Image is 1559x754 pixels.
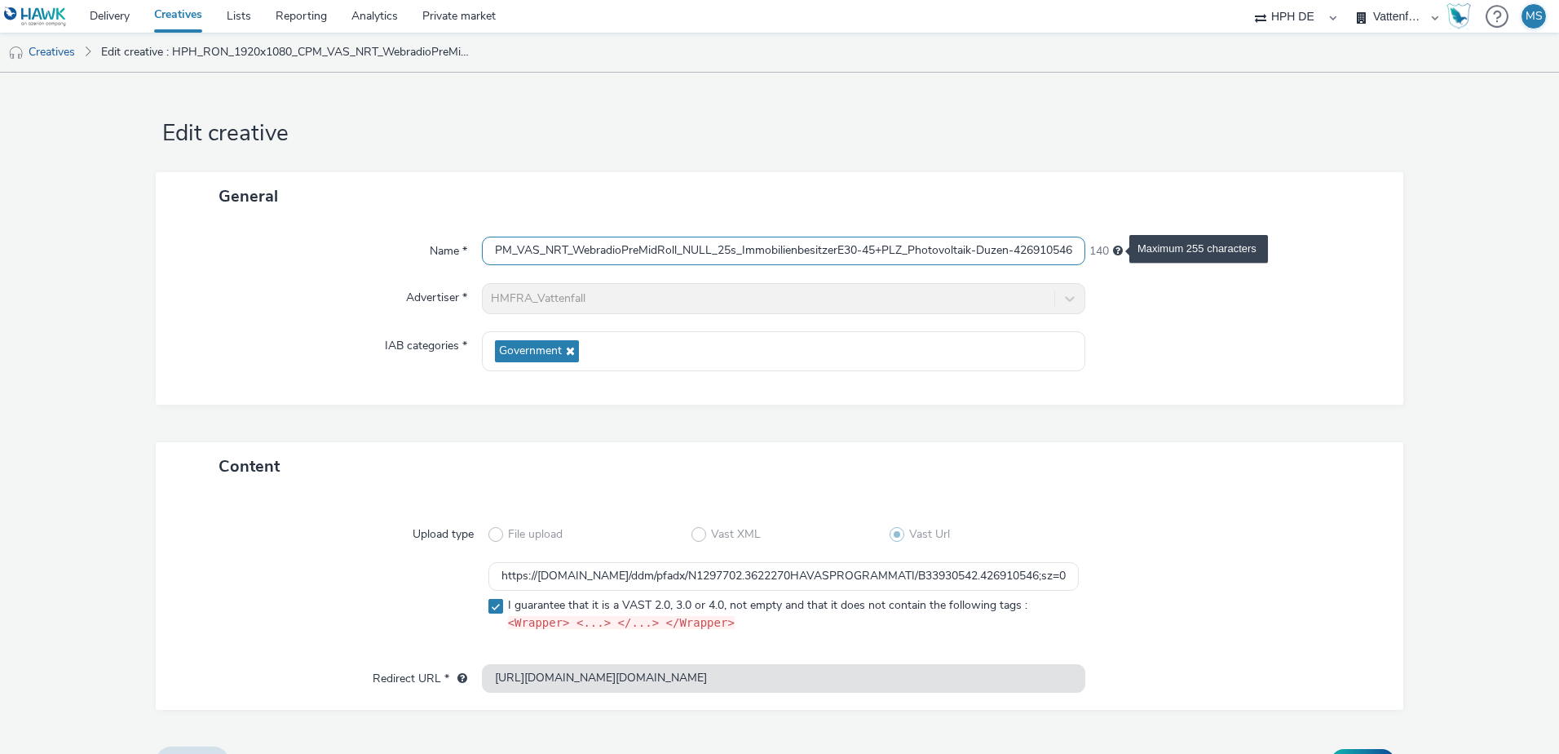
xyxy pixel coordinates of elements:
label: Redirect URL * [366,664,474,687]
input: Name [482,237,1085,265]
img: audio [8,45,24,61]
input: url... [482,664,1085,693]
span: Government [499,344,562,358]
a: Hawk Academy [1446,3,1477,29]
label: IAB categories * [378,331,474,354]
span: I guarantee that it is a VAST 2.0, 3.0 or 4.0, not empty and that it does not contain the followi... [508,597,1027,632]
span: Content [219,455,280,477]
h1: Edit creative [156,118,1403,149]
label: Advertiser * [400,283,474,306]
code: <Wrapper> <...> </...> </Wrapper> [508,616,735,629]
span: Vast Url [909,526,950,543]
div: URL will be used as a validation URL with some SSPs and it will be the redirection URL of your cr... [449,671,467,687]
span: 140 [1089,243,1109,259]
label: Name * [423,237,474,259]
a: Edit creative : HPH_RON_1920x1080_CPM_VAS_NRT_WebradioPreMidRoll_NULL_25s_ImmobilienbesitzerE30-4... [93,33,483,72]
img: undefined Logo [4,7,67,27]
span: General [219,185,278,207]
div: MS [1526,4,1543,29]
span: File upload [508,526,563,543]
input: Vast URL [488,562,1079,591]
img: Hawk Academy [1446,3,1471,29]
label: Upload type [406,520,480,543]
span: Vast XML [711,526,761,543]
div: Maximum 255 characters [1113,243,1123,259]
